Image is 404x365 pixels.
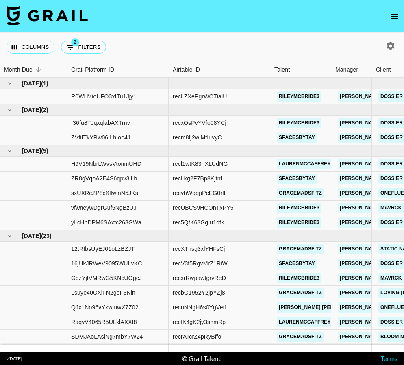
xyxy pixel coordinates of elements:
a: [PERSON_NAME].[PERSON_NAME] [277,302,366,313]
div: Airtable ID [173,62,200,78]
div: recvhWqqpPcEG0rff [173,189,226,197]
div: ZVfiITkYRw06ILhIoo41 [71,133,131,141]
button: Show filters [61,41,106,54]
button: hide children [4,104,15,115]
div: RaqvV4065R5ULklAXXt8 [71,318,137,326]
button: Sort [33,64,44,75]
div: SDMJAoLAsiNg7mbY7W24 [71,332,143,341]
div: © Grail Talent [182,354,221,363]
img: Grail Talent [7,6,88,25]
div: recbG1952Y2jpYZj8 [173,289,225,297]
div: Grail Platform ID [71,62,114,78]
span: [DATE] [22,79,41,87]
div: Client [376,62,391,78]
div: recm8Ij2wlMtIuvyC [173,133,222,141]
div: recxOsPvYVfo08YCj [173,119,226,127]
a: laurenmccaffrey [277,159,333,169]
a: spacesbytay [277,174,317,184]
div: QJx1No96vYxwtuwX7Z02 [71,303,139,311]
button: hide children [4,78,15,89]
div: ZR8gVqoA2E4S6qpv3lLb [71,174,137,182]
a: rileymcbride3 [277,118,321,128]
div: Talent [270,62,331,78]
a: gracemadsfitz [277,188,324,198]
a: gracemadsfitz [277,288,324,298]
a: gracemadsfitz [277,244,324,254]
div: Airtable ID [169,62,270,78]
div: Manager [335,62,358,78]
a: gracemadsfitz [277,332,324,342]
span: ( 2 ) [41,106,48,114]
span: [DATE] [22,147,41,155]
a: rileymcbride3 [277,91,321,102]
div: 16jUkJRWeV9095WULvKC [71,259,142,267]
div: vfwneywDgrGuf5NgBzUJ [71,204,137,212]
span: 2 [71,38,79,46]
div: recrATcrZ4pRyBffo [173,332,222,341]
div: I36fu8TJqxqlabAXTrnv [71,119,130,127]
div: recLkg2F7Bp8Kjtnf [173,174,222,182]
div: recuNNgH6s0YgVeif [173,303,226,311]
a: laurenmccaffrey [277,317,333,327]
div: 12tRIbsUyEJ01oLzBZJT [71,245,135,253]
div: Month Due [4,62,33,78]
a: rileymcbride3 [277,273,321,283]
div: recLZXePgrWOTialU [173,92,227,100]
button: open drawer [386,8,402,24]
button: Select columns [7,41,54,54]
span: ( 5 ) [41,147,48,155]
div: GdzYjfVMRwG5KNcUOgcJ [71,274,142,282]
div: recUBCS9HCOnTxPY5 [173,204,234,212]
div: rec5QfK63GgIu1dfk [173,218,224,226]
button: hide children [4,145,15,156]
div: R0WLMioUFO3xITu1Jjy1 [71,92,137,100]
div: Talent [274,62,290,78]
a: rileymcbride3 [277,217,321,228]
div: H9V19NbrLWvsVtonmUHD [71,160,141,168]
a: Terms [381,354,397,362]
div: sxUXRcZP8cXllwmN5JKs [71,189,138,197]
div: recXTnsg3xlYHFsCj [173,245,225,253]
div: Manager [331,62,372,78]
div: Lsuye40CXiFN2geF3Nln [71,289,135,297]
div: yLcHhDPM6SAxtc263GWa [71,218,141,226]
a: spacesbytay [277,133,317,143]
div: Grail Platform ID [67,62,169,78]
button: hide children [4,230,15,241]
div: recxrRwpawtgrvReD [173,274,226,282]
div: recl1wtK83hXLUdNG [173,160,228,168]
div: v [DATE] [7,356,22,361]
div: recV3f5RgvMrZ1RiW [173,259,228,267]
span: ( 23 ) [41,232,52,240]
div: recIK4gK2jy3shmRp [173,318,226,326]
span: ( 1 ) [41,79,48,87]
span: [DATE] [22,232,41,240]
a: rileymcbride3 [277,203,321,213]
a: spacesbytay [277,259,317,269]
span: [DATE] [22,106,41,114]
